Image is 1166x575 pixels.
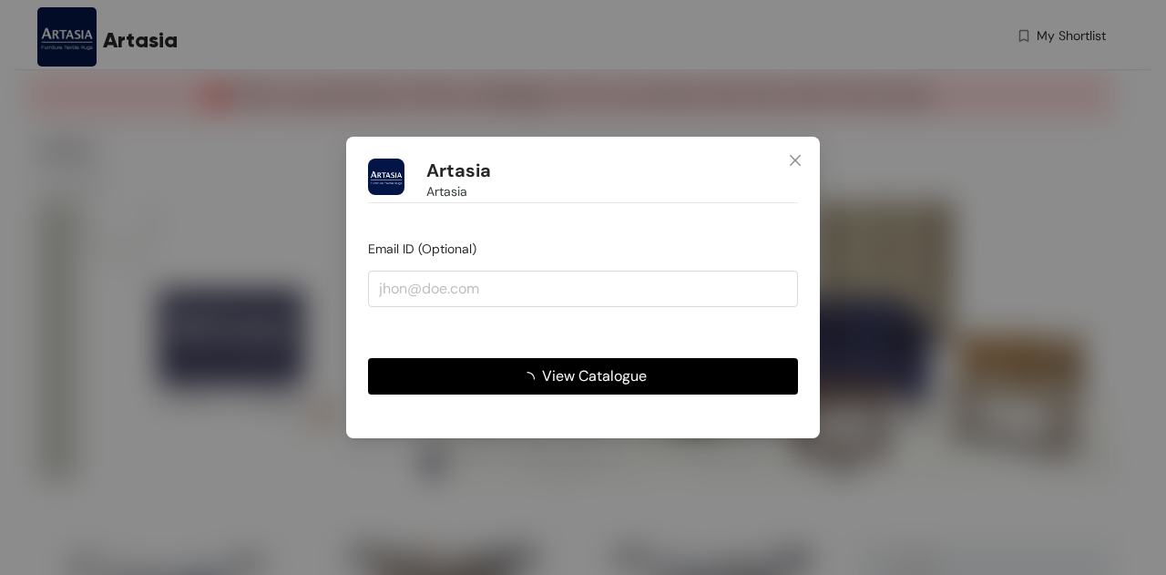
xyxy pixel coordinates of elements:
button: View Catalogue [368,358,798,395]
span: loading [520,372,542,386]
span: Email ID (Optional) [368,241,476,257]
h1: Artasia [426,159,491,182]
span: close [788,153,803,168]
button: Close [771,137,820,186]
img: Buyer Portal [368,159,404,195]
span: Artasia [426,181,467,201]
input: jhon@doe.com [368,271,798,307]
span: View Catalogue [542,365,647,387]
